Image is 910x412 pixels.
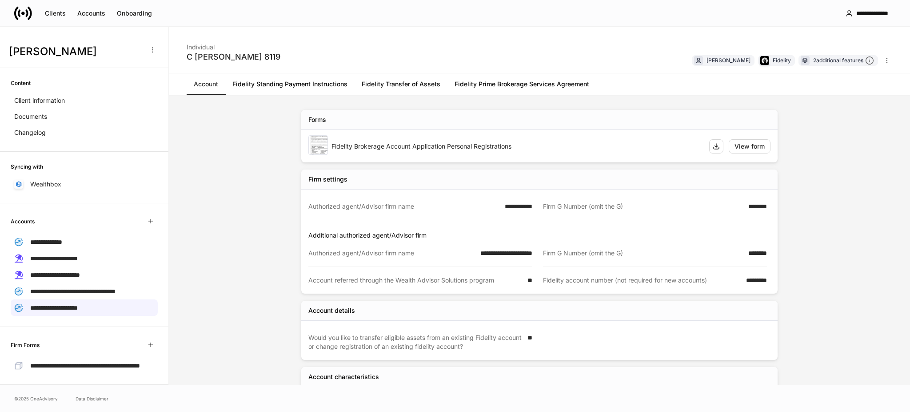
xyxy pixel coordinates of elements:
div: Account referred through the Wealth Advisor Solutions program [308,276,522,285]
a: Account [187,73,225,95]
a: Fidelity Standing Payment Instructions [225,73,355,95]
button: Accounts [72,6,111,20]
h6: Accounts [11,217,35,226]
div: Clients [45,9,66,18]
p: Documents [14,112,47,121]
button: View form [729,139,770,153]
a: Fidelity Transfer of Assets [355,73,447,95]
div: C [PERSON_NAME] 8119 [187,52,280,62]
div: [PERSON_NAME] [706,56,750,65]
div: Fidelity [773,56,791,65]
div: 2 additional features [813,56,874,65]
a: Data Disclaimer [76,395,108,402]
a: Client information [11,93,158,109]
div: Authorized agent/Advisor firm name [308,249,475,258]
div: Firm G Number (omit the G) [543,202,743,211]
div: Individual [187,37,280,52]
div: Would you like to transfer eligible assets from an existing Fidelity account or change registrati... [308,333,522,351]
span: © 2025 OneAdvisory [14,395,58,402]
p: Additional authorized agent/Advisor firm [308,231,774,240]
div: Accounts [77,9,105,18]
button: Onboarding [111,6,158,20]
div: Fidelity Brokerage Account Application Personal Registrations [331,142,702,151]
div: Authorized agent/Advisor firm name [308,202,499,211]
div: Fidelity account number (not required for new accounts) [543,276,741,285]
div: Account characteristics [308,372,379,381]
div: View form [734,142,765,151]
p: Client information [14,96,65,105]
h6: Firm Forms [11,341,40,349]
a: Wealthbox [11,176,158,192]
div: Onboarding [117,9,152,18]
div: Firm G Number (omit the G) [543,249,743,258]
div: Firm settings [308,175,347,184]
a: Documents [11,109,158,125]
button: Clients [39,6,72,20]
h6: Content [11,79,31,87]
a: Changelog [11,125,158,141]
h6: Syncing with [11,162,43,171]
div: Forms [308,115,326,124]
a: Fidelity Prime Brokerage Services Agreement [447,73,596,95]
p: Changelog [14,128,46,137]
p: Wealthbox [30,180,61,189]
h3: [PERSON_NAME] [9,44,142,59]
div: Account details [308,306,355,315]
